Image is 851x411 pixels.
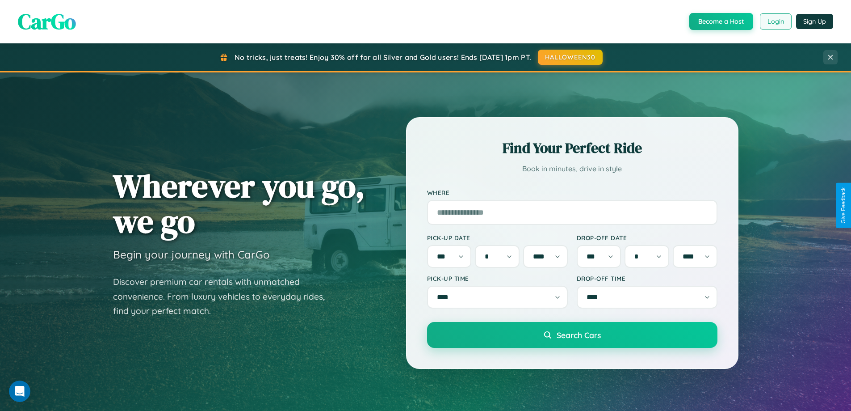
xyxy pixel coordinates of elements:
[427,189,717,196] label: Where
[113,275,336,318] p: Discover premium car rentals with unmatched convenience. From luxury vehicles to everyday rides, ...
[18,7,76,36] span: CarGo
[427,322,717,348] button: Search Cars
[577,275,717,282] label: Drop-off Time
[427,234,568,242] label: Pick-up Date
[427,275,568,282] label: Pick-up Time
[427,162,717,175] p: Book in minutes, drive in style
[689,13,753,30] button: Become a Host
[235,53,531,62] span: No tricks, just treats! Enjoy 30% off for all Silver and Gold users! Ends [DATE] 1pm PT.
[796,14,833,29] button: Sign Up
[840,187,847,224] div: Give Feedback
[113,248,270,261] h3: Begin your journey with CarGo
[760,13,792,30] button: Login
[538,50,603,65] button: HALLOWEEN30
[427,138,717,158] h2: Find Your Perfect Ride
[9,381,30,402] iframe: Intercom live chat
[557,330,601,340] span: Search Cars
[577,234,717,242] label: Drop-off Date
[113,168,365,239] h1: Wherever you go, we go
